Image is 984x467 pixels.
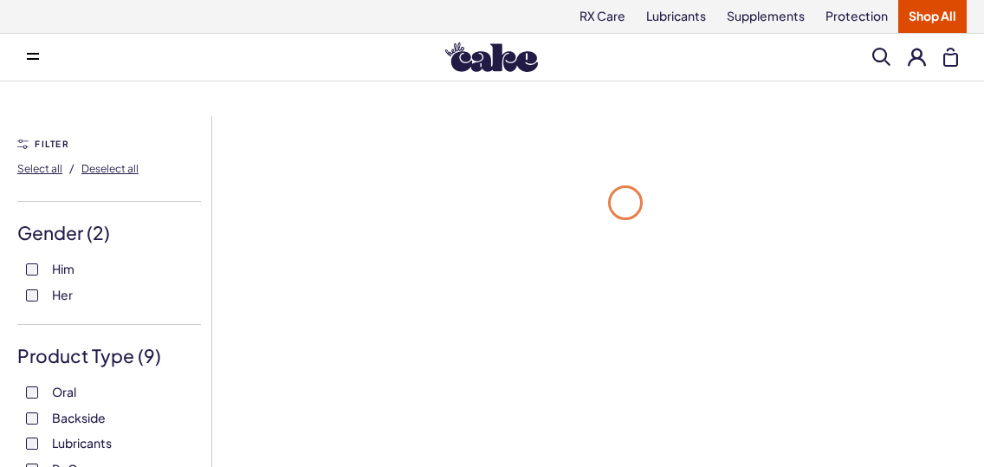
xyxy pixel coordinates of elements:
[17,162,62,175] span: Select all
[52,380,76,403] span: Oral
[26,263,38,276] input: Him
[17,154,62,182] button: Select all
[52,257,74,280] span: Him
[26,386,38,399] input: Oral
[52,406,106,429] span: Backside
[81,162,139,175] span: Deselect all
[26,289,38,302] input: Her
[69,160,74,176] span: /
[445,42,538,72] img: Hello Cake
[52,283,73,306] span: Her
[81,154,139,182] button: Deselect all
[52,431,112,454] span: Lubricants
[26,438,38,450] input: Lubricants
[26,412,38,425] input: Backside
